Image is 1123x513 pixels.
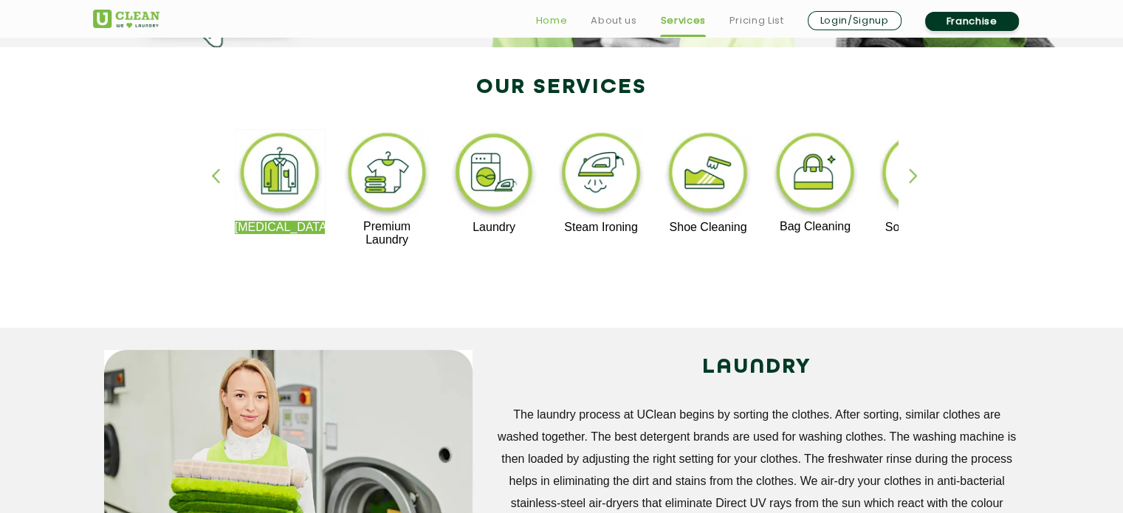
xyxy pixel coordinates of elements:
img: laundry_cleaning_11zon.webp [449,129,540,221]
a: Login/Signup [808,11,902,30]
a: About us [591,12,636,30]
p: Sofa Cleaning [876,221,967,234]
img: premium_laundry_cleaning_11zon.webp [342,129,433,220]
p: Steam Ironing [556,221,647,234]
h2: LAUNDRY [495,350,1020,385]
img: shoe_cleaning_11zon.webp [663,129,754,221]
img: sofa_cleaning_11zon.webp [876,129,967,221]
a: Franchise [925,12,1019,31]
p: Shoe Cleaning [663,221,754,234]
p: Bag Cleaning [770,220,861,233]
p: Premium Laundry [342,220,433,247]
p: Laundry [449,221,540,234]
a: Home [536,12,568,30]
a: Pricing List [729,12,784,30]
img: UClean Laundry and Dry Cleaning [93,10,159,28]
p: [MEDICAL_DATA] [235,221,326,234]
img: dry_cleaning_11zon.webp [235,129,326,221]
img: steam_ironing_11zon.webp [556,129,647,221]
a: Services [660,12,705,30]
img: bag_cleaning_11zon.webp [770,129,861,220]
